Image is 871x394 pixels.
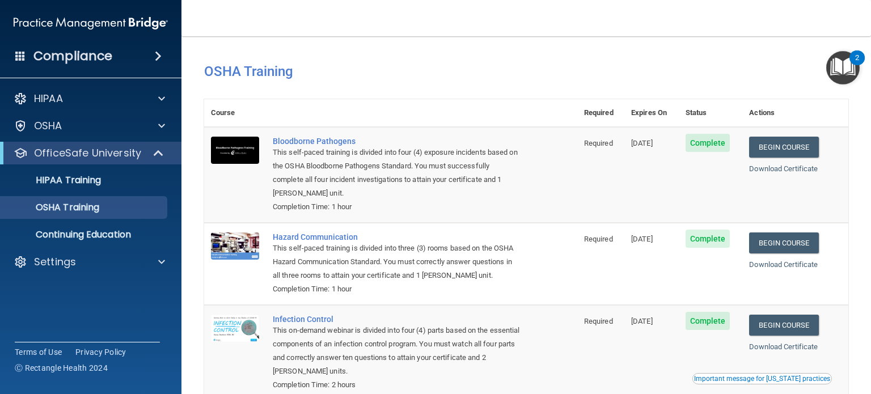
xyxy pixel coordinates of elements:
[7,202,99,213] p: OSHA Training
[204,63,848,79] h4: OSHA Training
[749,315,818,336] a: Begin Course
[34,92,63,105] p: HIPAA
[14,146,164,160] a: OfficeSafe University
[631,235,653,243] span: [DATE]
[34,119,62,133] p: OSHA
[7,229,162,240] p: Continuing Education
[34,146,141,160] p: OfficeSafe University
[749,260,818,269] a: Download Certificate
[624,99,678,127] th: Expires On
[749,137,818,158] a: Begin Course
[14,12,168,35] img: PMB logo
[273,137,521,146] a: Bloodborne Pathogens
[749,164,818,173] a: Download Certificate
[742,99,848,127] th: Actions
[584,139,613,147] span: Required
[692,373,832,384] button: Read this if you are a dental practitioner in the state of CA
[14,255,165,269] a: Settings
[204,99,266,127] th: Course
[15,362,108,374] span: Ⓒ Rectangle Health 2024
[273,242,521,282] div: This self-paced training is divided into three (3) rooms based on the OSHA Hazard Communication S...
[273,315,521,324] a: Infection Control
[7,175,101,186] p: HIPAA Training
[584,317,613,325] span: Required
[686,230,730,248] span: Complete
[686,312,730,330] span: Complete
[34,255,76,269] p: Settings
[14,92,165,105] a: HIPAA
[273,378,521,392] div: Completion Time: 2 hours
[75,346,126,358] a: Privacy Policy
[694,375,830,382] div: Important message for [US_STATE] practices
[679,99,743,127] th: Status
[273,324,521,378] div: This on-demand webinar is divided into four (4) parts based on the essential components of an inf...
[33,48,112,64] h4: Compliance
[273,200,521,214] div: Completion Time: 1 hour
[686,134,730,152] span: Complete
[855,58,859,73] div: 2
[15,346,62,358] a: Terms of Use
[273,146,521,200] div: This self-paced training is divided into four (4) exposure incidents based on the OSHA Bloodborne...
[749,232,818,253] a: Begin Course
[631,139,653,147] span: [DATE]
[826,51,860,84] button: Open Resource Center, 2 new notifications
[631,317,653,325] span: [DATE]
[577,99,624,127] th: Required
[14,119,165,133] a: OSHA
[749,342,818,351] a: Download Certificate
[584,235,613,243] span: Required
[273,232,521,242] a: Hazard Communication
[273,282,521,296] div: Completion Time: 1 hour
